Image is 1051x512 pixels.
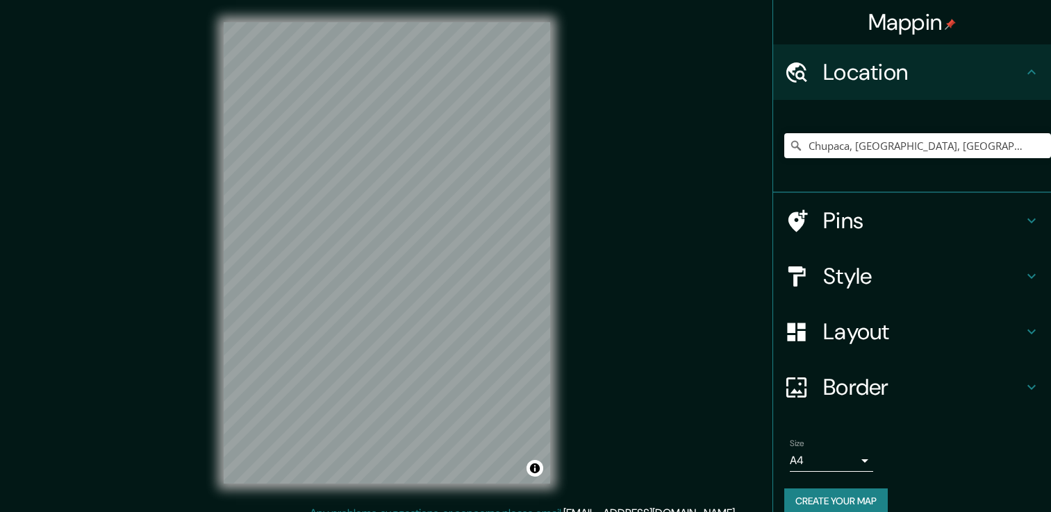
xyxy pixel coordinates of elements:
div: Pins [773,193,1051,248]
h4: Mappin [868,8,957,36]
h4: Layout [823,318,1023,345]
img: pin-icon.png [945,19,956,30]
button: Toggle attribution [527,460,543,477]
div: Style [773,248,1051,304]
div: Layout [773,304,1051,359]
h4: Pins [823,207,1023,234]
div: Location [773,44,1051,100]
input: Pick your city or area [784,133,1051,158]
canvas: Map [224,22,550,484]
h4: Border [823,373,1023,401]
h4: Style [823,262,1023,290]
label: Size [790,438,804,450]
div: Border [773,359,1051,415]
div: A4 [790,450,873,472]
h4: Location [823,58,1023,86]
